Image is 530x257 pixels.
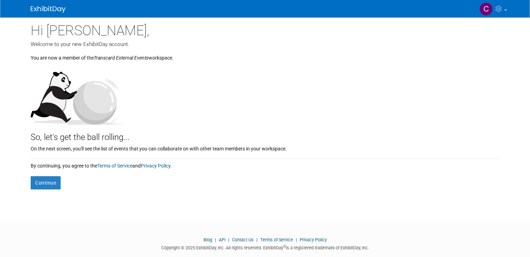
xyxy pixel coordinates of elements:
div: You are now a member of the workspace. [31,48,499,61]
img: Claire Kelly [479,2,493,16]
sup: ® [283,244,286,248]
a: Blog [203,237,212,242]
button: Continue [31,176,61,189]
div: By continuing, you agree to the and . [31,159,499,169]
div: Welcome to your new ExhibitDay account. [31,40,499,48]
a: Contact Us [232,237,254,242]
span: | [213,237,218,242]
img: ExhibitDay [31,6,66,13]
span: | [294,237,299,242]
a: API [219,237,225,242]
span: | [255,237,259,242]
a: Terms of Service [260,237,293,242]
a: Privacy Policy [141,163,170,169]
img: Let's get the ball rolling [31,65,125,125]
div: So, let's get the ball rolling... [31,125,499,143]
a: Privacy Policy [300,237,327,242]
span: | [226,237,231,242]
i: Transcard External Events [94,55,148,61]
div: On the next screen, you'll see the list of events that you can collaborate on with other team mem... [31,143,499,152]
div: Hi [PERSON_NAME], [31,17,499,40]
a: Terms of Service [97,163,132,169]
